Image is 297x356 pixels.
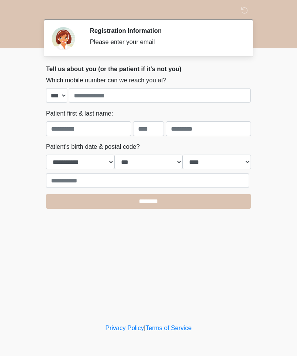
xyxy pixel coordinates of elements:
a: Privacy Policy [106,325,144,331]
h2: Tell us about you (or the patient if it's not you) [46,65,251,73]
label: Which mobile number can we reach you at? [46,76,166,85]
div: Please enter your email [90,37,239,47]
label: Patient's birth date & postal code? [46,142,140,152]
h2: Registration Information [90,27,239,34]
label: Patient first & last name: [46,109,113,118]
img: Agent Avatar [52,27,75,50]
img: Sm Skin La Laser Logo [38,6,48,15]
a: | [144,325,145,331]
a: Terms of Service [145,325,191,331]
